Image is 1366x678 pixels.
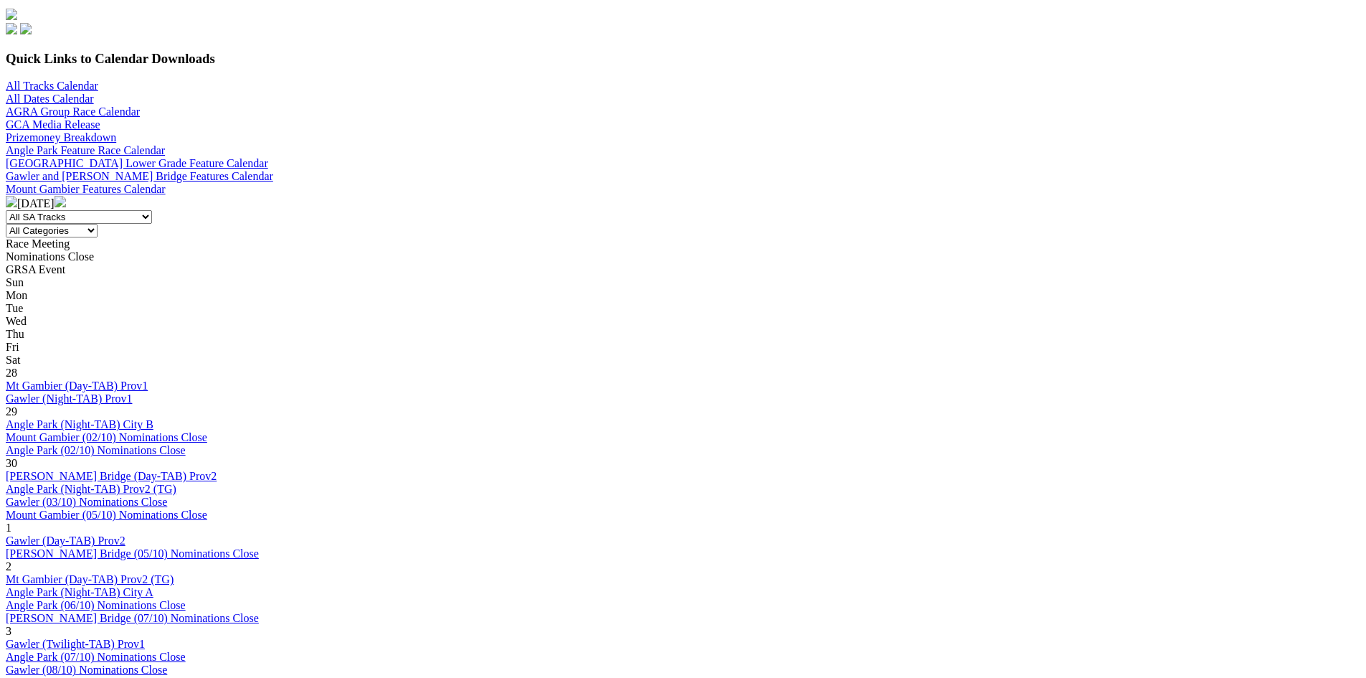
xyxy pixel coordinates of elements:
[6,341,1360,354] div: Fri
[6,367,17,379] span: 28
[6,535,125,547] a: Gawler (Day-TAB) Prov2
[6,522,11,534] span: 1
[6,105,140,118] a: AGRA Group Race Calendar
[20,23,32,34] img: twitter.svg
[6,237,1360,250] div: Race Meeting
[54,196,66,207] img: chevron-right-pager-white.svg
[6,457,17,469] span: 30
[6,547,259,560] a: [PERSON_NAME] Bridge (05/10) Nominations Close
[6,625,11,637] span: 3
[6,157,268,169] a: [GEOGRAPHIC_DATA] Lower Grade Feature Calendar
[6,405,17,418] span: 29
[6,470,217,482] a: [PERSON_NAME] Bridge (Day-TAB) Prov2
[6,250,1360,263] div: Nominations Close
[6,302,1360,315] div: Tue
[6,483,176,495] a: Angle Park (Night-TAB) Prov2 (TG)
[6,638,145,650] a: Gawler (Twilight-TAB) Prov1
[6,170,273,182] a: Gawler and [PERSON_NAME] Bridge Features Calendar
[6,664,167,676] a: Gawler (08/10) Nominations Close
[6,276,1360,289] div: Sun
[6,289,1360,302] div: Mon
[6,586,153,598] a: Angle Park (Night-TAB) City A
[6,80,98,92] a: All Tracks Calendar
[6,380,148,392] a: Mt Gambier (Day-TAB) Prov1
[6,144,165,156] a: Angle Park Feature Race Calendar
[6,496,167,508] a: Gawler (03/10) Nominations Close
[6,392,132,405] a: Gawler (Night-TAB) Prov1
[6,651,186,663] a: Angle Park (07/10) Nominations Close
[6,418,153,430] a: Angle Park (Night-TAB) City B
[6,9,17,20] img: logo-grsa-white.png
[6,354,1360,367] div: Sat
[6,431,207,443] a: Mount Gambier (02/10) Nominations Close
[6,23,17,34] img: facebook.svg
[6,315,1360,328] div: Wed
[6,263,1360,276] div: GRSA Event
[6,328,1360,341] div: Thu
[6,573,174,585] a: Mt Gambier (Day-TAB) Prov2 (TG)
[6,509,207,521] a: Mount Gambier (05/10) Nominations Close
[6,93,94,105] a: All Dates Calendar
[6,444,186,456] a: Angle Park (02/10) Nominations Close
[6,196,1360,210] div: [DATE]
[6,196,17,207] img: chevron-left-pager-white.svg
[6,183,166,195] a: Mount Gambier Features Calendar
[6,612,259,624] a: [PERSON_NAME] Bridge (07/10) Nominations Close
[6,599,186,611] a: Angle Park (06/10) Nominations Close
[6,51,1360,67] h3: Quick Links to Calendar Downloads
[6,131,116,143] a: Prizemoney Breakdown
[6,118,100,131] a: GCA Media Release
[6,560,11,573] span: 2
